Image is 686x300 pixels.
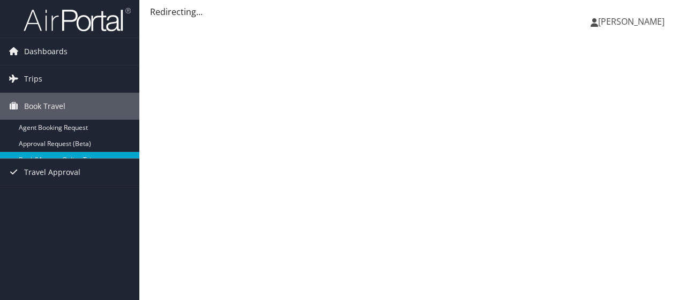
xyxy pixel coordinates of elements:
span: Book Travel [24,93,65,120]
span: Trips [24,65,42,92]
span: Travel Approval [24,159,80,186]
span: Dashboards [24,38,68,65]
a: [PERSON_NAME] [591,5,675,38]
span: [PERSON_NAME] [598,16,665,27]
div: Redirecting... [150,5,675,18]
img: airportal-logo.png [24,7,131,32]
